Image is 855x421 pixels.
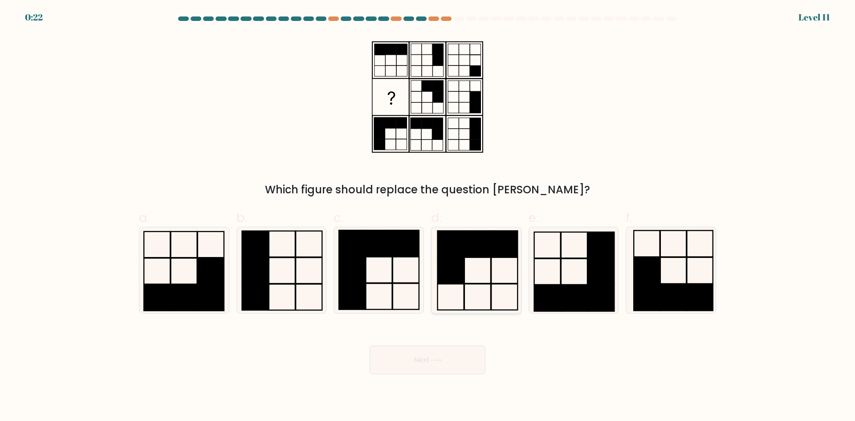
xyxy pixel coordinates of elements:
[25,11,43,24] div: 0:22
[529,209,538,226] span: e.
[431,209,442,226] span: d.
[626,209,632,226] span: f.
[236,209,247,226] span: b.
[334,209,343,226] span: c.
[798,11,830,24] div: Level 11
[139,209,150,226] span: a.
[144,182,711,198] div: Which figure should replace the question [PERSON_NAME]?
[370,346,485,374] button: Next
